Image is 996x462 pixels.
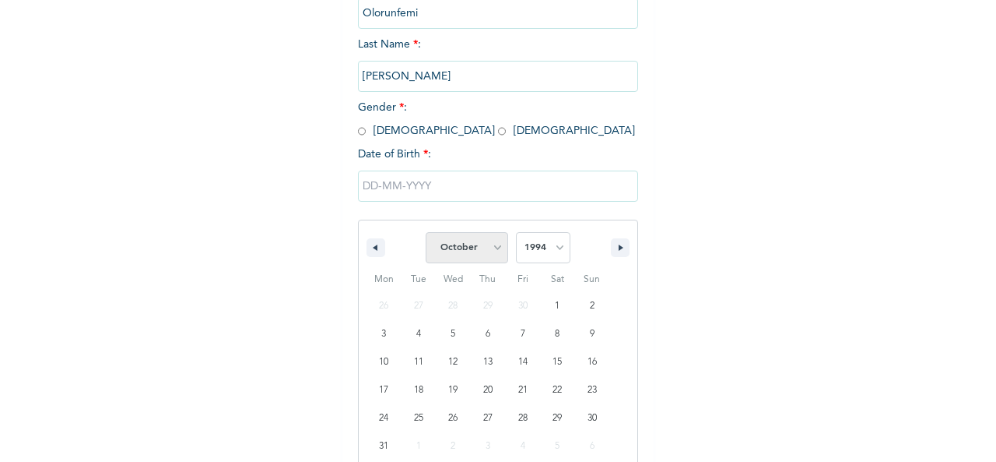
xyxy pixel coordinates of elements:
button: 11 [402,348,437,376]
button: 14 [505,348,540,376]
span: 15 [552,348,562,376]
button: 6 [471,320,506,348]
span: 23 [587,376,597,404]
span: 12 [448,348,458,376]
button: 26 [436,404,471,432]
span: 24 [379,404,388,432]
span: 8 [555,320,559,348]
button: 7 [505,320,540,348]
button: 16 [574,348,609,376]
button: 24 [366,404,402,432]
span: Sat [540,267,575,292]
button: 8 [540,320,575,348]
span: 29 [552,404,562,432]
span: 21 [518,376,528,404]
button: 3 [366,320,402,348]
span: Date of Birth : [358,146,431,163]
span: 17 [379,376,388,404]
input: DD-MM-YYYY [358,171,638,202]
span: Thu [471,267,506,292]
button: 1 [540,292,575,320]
span: Gender : [DEMOGRAPHIC_DATA] [DEMOGRAPHIC_DATA] [358,102,635,136]
span: 6 [486,320,490,348]
button: 13 [471,348,506,376]
button: 19 [436,376,471,404]
span: 11 [414,348,423,376]
button: 17 [366,376,402,404]
span: Fri [505,267,540,292]
button: 18 [402,376,437,404]
button: 9 [574,320,609,348]
span: 13 [483,348,493,376]
button: 10 [366,348,402,376]
button: 12 [436,348,471,376]
span: 1 [555,292,559,320]
span: 5 [451,320,455,348]
span: 9 [590,320,594,348]
button: 28 [505,404,540,432]
span: Tue [402,267,437,292]
span: 7 [521,320,525,348]
span: 31 [379,432,388,460]
span: 30 [587,404,597,432]
span: 28 [518,404,528,432]
button: 25 [402,404,437,432]
span: Wed [436,267,471,292]
button: 22 [540,376,575,404]
span: 18 [414,376,423,404]
button: 21 [505,376,540,404]
span: 20 [483,376,493,404]
span: 14 [518,348,528,376]
span: 10 [379,348,388,376]
span: 22 [552,376,562,404]
span: 26 [448,404,458,432]
button: 23 [574,376,609,404]
span: 16 [587,348,597,376]
button: 20 [471,376,506,404]
button: 27 [471,404,506,432]
button: 29 [540,404,575,432]
button: 2 [574,292,609,320]
span: 27 [483,404,493,432]
button: 4 [402,320,437,348]
span: Sun [574,267,609,292]
input: Enter your last name [358,61,638,92]
span: 19 [448,376,458,404]
button: 31 [366,432,402,460]
span: Mon [366,267,402,292]
span: 3 [381,320,386,348]
button: 15 [540,348,575,376]
button: 5 [436,320,471,348]
span: 2 [590,292,594,320]
button: 30 [574,404,609,432]
span: 4 [416,320,421,348]
span: Last Name : [358,39,638,82]
span: 25 [414,404,423,432]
